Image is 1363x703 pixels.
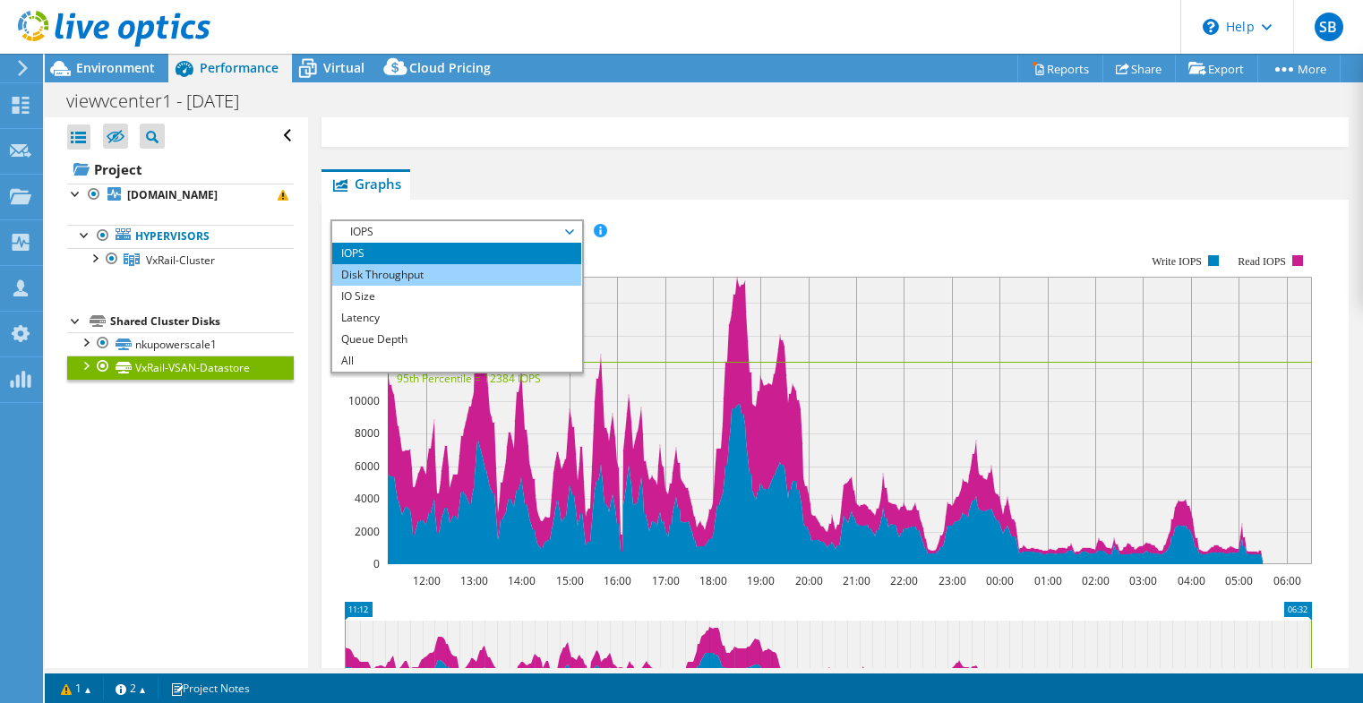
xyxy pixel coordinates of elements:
a: nkupowerscale1 [67,332,294,356]
h1: viewvcenter1 - [DATE] [58,91,267,111]
a: Share [1102,55,1176,82]
span: Cloud Pricing [409,59,491,76]
a: Project [67,155,294,184]
span: SB [1315,13,1343,41]
text: 0 [373,556,380,571]
text: 00:00 [986,573,1014,588]
a: VxRail-VSAN-Datastore [67,356,294,379]
span: Performance [200,59,279,76]
a: VxRail-Cluster [67,248,294,271]
svg: \n [1203,19,1219,35]
span: Graphs [330,175,401,193]
text: 22:00 [890,573,918,588]
li: Disk Throughput [332,264,580,286]
li: IO Size [332,286,580,307]
a: [DOMAIN_NAME] [67,184,294,207]
a: 1 [48,677,104,699]
text: 2000 [355,524,380,539]
a: Export [1175,55,1258,82]
a: Project Notes [158,677,262,699]
text: 15:00 [556,573,584,588]
text: 04:00 [1178,573,1205,588]
text: 6000 [355,459,380,474]
text: Read IOPS [1239,255,1287,268]
a: Reports [1017,55,1103,82]
text: 03:00 [1129,573,1157,588]
span: Environment [76,59,155,76]
span: Virtual [323,59,364,76]
li: Queue Depth [332,329,580,350]
text: 19:00 [747,573,775,588]
text: Write IOPS [1153,255,1203,268]
text: 18:00 [699,573,727,588]
text: 95th Percentile = 12384 IOPS [397,371,541,386]
text: 23:00 [939,573,966,588]
text: 01:00 [1034,573,1062,588]
text: 06:00 [1273,573,1301,588]
text: 17:00 [652,573,680,588]
span: VxRail-Cluster [146,253,215,268]
text: 05:00 [1225,573,1253,588]
text: 13:00 [460,573,488,588]
text: 10000 [348,393,380,408]
text: 8000 [355,425,380,441]
li: Latency [332,307,580,329]
text: 02:00 [1082,573,1110,588]
b: [DOMAIN_NAME] [127,187,218,202]
li: All [332,350,580,372]
text: 21:00 [843,573,870,588]
text: 14:00 [508,573,536,588]
a: More [1257,55,1341,82]
text: 12:00 [413,573,441,588]
a: Hypervisors [67,225,294,248]
text: 16:00 [604,573,631,588]
li: IOPS [332,243,580,264]
a: 2 [103,677,159,699]
span: IOPS [341,221,571,243]
text: 4000 [355,491,380,506]
div: Shared Cluster Disks [110,311,294,332]
text: 20:00 [795,573,823,588]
